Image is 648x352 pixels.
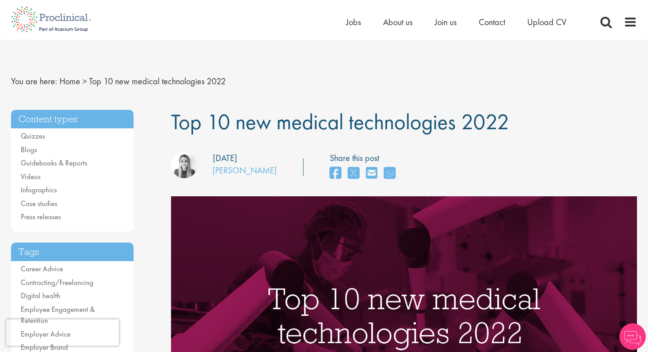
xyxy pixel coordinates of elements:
[21,145,37,154] a: Blogs
[171,108,509,136] span: Top 10 new medical technologies 2022
[366,164,377,183] a: share on email
[346,16,361,28] a: Jobs
[527,16,566,28] a: Upload CV
[11,110,134,129] h3: Content types
[383,16,413,28] a: About us
[89,75,226,87] span: Top 10 new medical technologies 2022
[21,342,68,352] a: Employer Brand
[21,264,63,273] a: Career Advice
[21,131,45,141] a: Quizzes
[21,212,61,221] a: Press releases
[348,164,359,183] a: share on twitter
[212,165,277,176] a: [PERSON_NAME]
[21,172,41,181] a: Videos
[479,16,505,28] a: Contact
[21,185,57,195] a: Infographics
[384,164,395,183] a: share on whats app
[6,319,119,346] iframe: reCAPTCHA
[11,243,134,262] h3: Tags
[330,152,400,165] label: Share this post
[60,75,80,87] a: breadcrumb link
[21,277,93,287] a: Contracting/Freelancing
[82,75,87,87] span: >
[11,75,57,87] span: You are here:
[619,323,646,350] img: Chatbot
[330,164,341,183] a: share on facebook
[435,16,457,28] a: Join us
[21,304,95,326] a: Employee Engagement & Retention
[21,158,87,168] a: Guidebooks & Reports
[213,152,237,165] div: [DATE]
[21,198,57,208] a: Case studies
[171,152,197,178] img: Hannah Burke
[21,291,60,300] a: Digital health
